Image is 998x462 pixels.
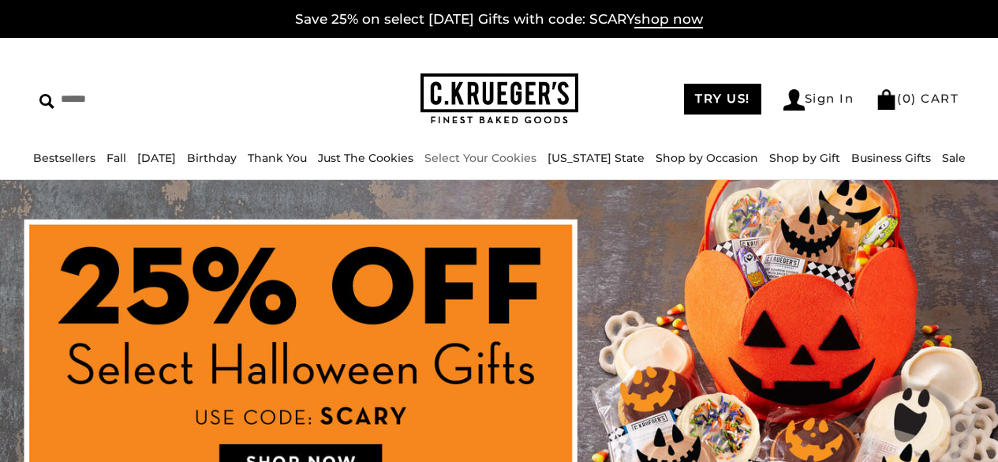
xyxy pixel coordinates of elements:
img: Bag [876,89,897,110]
img: Account [783,89,805,111]
a: Just The Cookies [318,151,413,165]
span: 0 [903,91,912,106]
a: TRY US! [684,84,761,115]
a: [DATE] [137,151,176,165]
a: [US_STATE] State [548,151,645,165]
a: Business Gifts [851,151,931,165]
a: Sign In [783,89,854,111]
img: Search [39,94,54,109]
a: Select Your Cookies [424,151,536,165]
a: Fall [107,151,126,165]
a: (0) CART [876,91,959,106]
a: Shop by Occasion [656,151,758,165]
img: C.KRUEGER'S [421,73,578,125]
a: Bestsellers [33,151,95,165]
a: Shop by Gift [769,151,840,165]
span: shop now [634,11,703,28]
a: Sale [942,151,966,165]
a: Birthday [187,151,237,165]
a: Thank You [248,151,307,165]
a: Save 25% on select [DATE] Gifts with code: SCARYshop now [295,11,703,28]
input: Search [39,87,250,111]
